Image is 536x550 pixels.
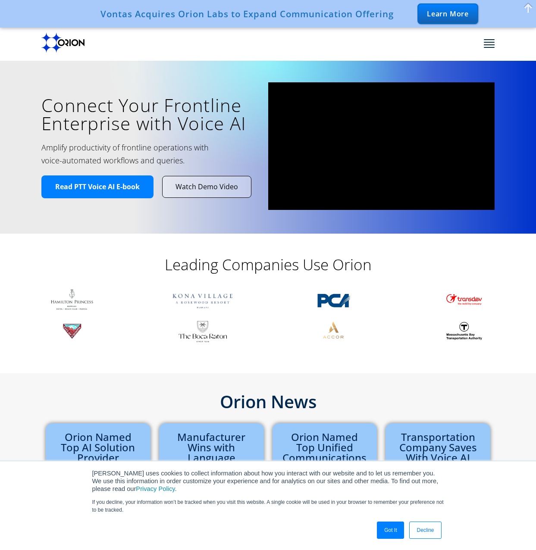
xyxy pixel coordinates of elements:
[163,176,251,197] a: Watch Demo Video
[41,393,495,410] h2: Orion News
[100,9,394,19] div: Vontas Acquires Orion Labs to Expand Communication Offering
[377,522,404,539] a: Got It
[176,182,238,191] span: Watch Demo Video
[282,430,367,475] a: Orion Named Top Unified Communications Solution
[409,522,441,539] a: Decline
[493,509,536,550] iframe: Chat Widget
[41,141,225,167] h2: Amplify productivity of frontline operations with voice-automated workflows and queries.
[399,430,477,475] a: Transportation Company Saves With Voice AI Workflow
[92,498,444,514] p: If you decline, your information won’t be tracked when you visit this website. A single cookie wi...
[41,33,85,53] img: Orion labs Black logo
[41,96,255,132] h1: Connect Your Frontline Enterprise with Voice AI
[41,175,154,198] a: Read PTT Voice AI E-book
[136,485,175,492] a: Privacy Policy
[55,182,140,191] span: Read PTT Voice AI E-book
[96,255,441,274] h2: Leading Companies Use Orion
[268,82,495,210] iframe: vimeo Video Player
[417,3,478,24] div: Learn More
[177,430,245,475] a: Manufacturer Wins with Language Translation
[92,470,439,492] span: [PERSON_NAME] uses cookies to collect information about how you interact with our website and to ...
[61,430,135,465] a: Orion Named Top AI Solution Provider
